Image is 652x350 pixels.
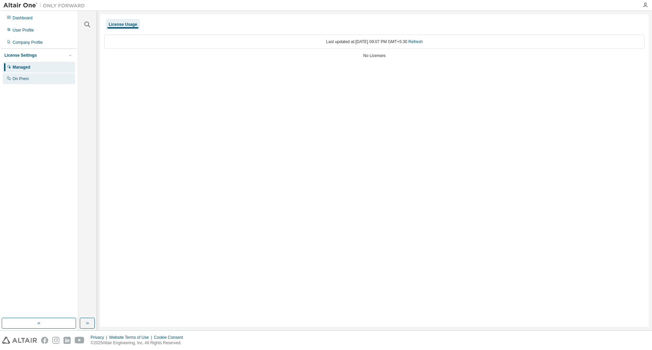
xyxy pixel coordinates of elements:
div: Dashboard [13,15,33,21]
img: linkedin.svg [64,337,71,344]
div: Privacy [91,335,109,340]
p: © 2025 Altair Engineering, Inc. All Rights Reserved. [91,340,187,346]
img: youtube.svg [75,337,85,344]
div: Managed [13,65,30,70]
img: Altair One [3,2,88,9]
div: Cookie Consent [154,335,187,340]
img: altair_logo.svg [2,337,37,344]
div: License Settings [4,53,37,58]
div: Company Profile [13,40,43,45]
div: No Licenses [104,53,645,58]
div: On Prem [13,76,29,81]
div: License Usage [109,22,137,27]
a: Refresh [409,39,423,44]
div: Website Terms of Use [109,335,154,340]
img: facebook.svg [41,337,48,344]
div: User Profile [13,27,34,33]
img: instagram.svg [52,337,59,344]
div: Last updated at: [DATE] 09:07 PM GMT+5:30 [104,35,645,49]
